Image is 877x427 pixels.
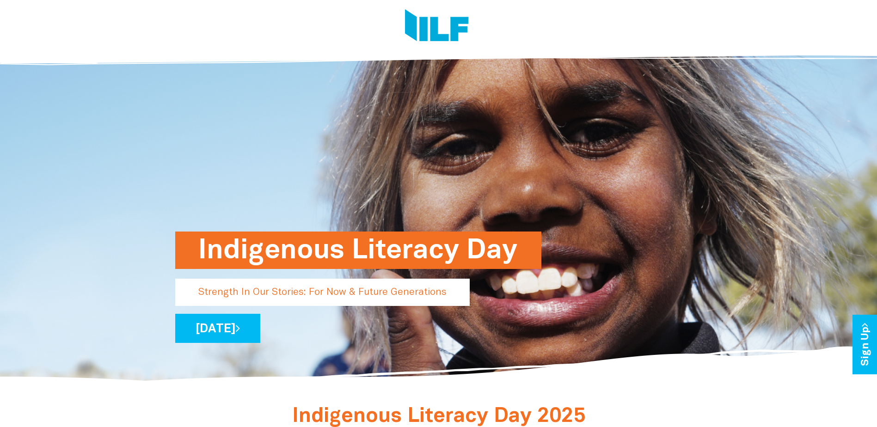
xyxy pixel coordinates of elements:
[175,279,470,306] p: Strength In Our Stories: For Now & Future Generations
[175,314,260,343] a: [DATE]
[405,9,469,44] img: Logo
[292,407,585,426] span: Indigenous Literacy Day 2025
[198,232,518,269] h1: Indigenous Literacy Day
